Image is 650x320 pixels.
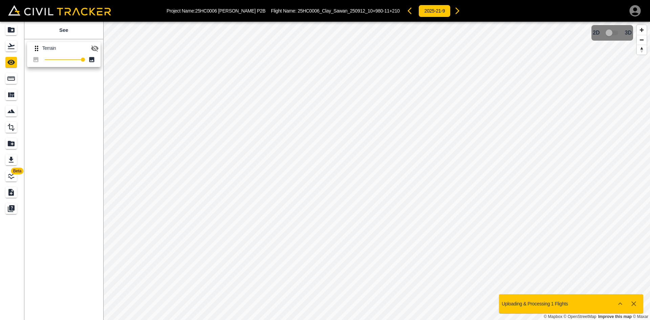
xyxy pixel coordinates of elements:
[637,45,647,55] button: Reset bearing to north
[637,25,647,35] button: Zoom in
[598,314,632,319] a: Map feedback
[625,30,632,36] span: 3D
[103,22,650,320] canvas: Map
[593,30,600,36] span: 2D
[637,35,647,45] button: Zoom out
[613,297,627,311] button: Show more
[564,314,597,319] a: OpenStreetMap
[167,8,265,14] p: Project Name: 25HC0006 [PERSON_NAME] P2B
[271,8,399,14] p: Flight Name:
[544,314,562,319] a: Mapbox
[8,5,111,16] img: Civil Tracker
[418,5,451,17] button: 2025-21-9
[502,301,568,306] p: Uploading & Processing 1 Flights
[603,26,622,39] span: 3D model not uploaded yet
[633,314,648,319] a: Maxar
[298,8,399,14] span: 25HC0006_Clay_Sawan_250912_10+980-11+210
